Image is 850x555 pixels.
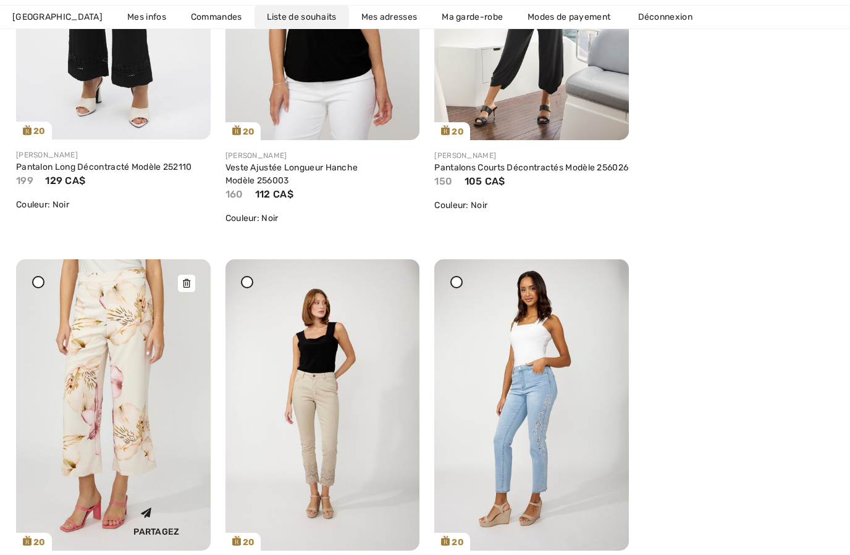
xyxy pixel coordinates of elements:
a: Veste Ajustée Longueur Hanche Modèle 256003 [225,162,358,186]
a: Mes adresses [349,6,430,28]
a: Pantalon Long Décontracté Modèle 252110 [16,162,192,172]
span: 112 CA$ [255,188,293,200]
div: [PERSON_NAME] [225,150,420,161]
span: 105 CA$ [465,175,505,187]
a: 20 [434,259,629,551]
img: frank-lyman-pants-blue_256739_1_fe77_search.jpg [434,259,629,551]
a: Déconnexion [626,6,717,28]
a: Liste de souhaits [255,6,349,28]
div: Couleur: Noir [434,199,629,212]
div: Couleur: Noir [16,198,211,211]
span: [GEOGRAPHIC_DATA] [12,10,103,23]
a: Pantalons Courts Décontractés Modèle 256026 [434,162,628,173]
img: frank-lyman-pants-peach-pink_256334_5_ffc4_search.jpg [16,259,211,551]
a: 20 [225,259,420,551]
div: [PERSON_NAME] [434,150,629,161]
span: 150 [434,175,452,187]
a: Mes infos [115,6,179,28]
span: 129 CA$ [45,175,85,186]
a: Modes de payement [515,6,623,28]
span: 160 [225,188,243,200]
span: 199 [16,175,33,186]
a: 20 [16,259,211,551]
a: Commandes [179,6,255,28]
a: Ma garde-robe [429,6,515,28]
div: Partagez [112,498,201,541]
img: frank-lyman-pants-beige_256743_6_0464_search.jpg [225,259,420,551]
div: [PERSON_NAME] [16,149,211,161]
div: Couleur: Noir [225,212,420,225]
